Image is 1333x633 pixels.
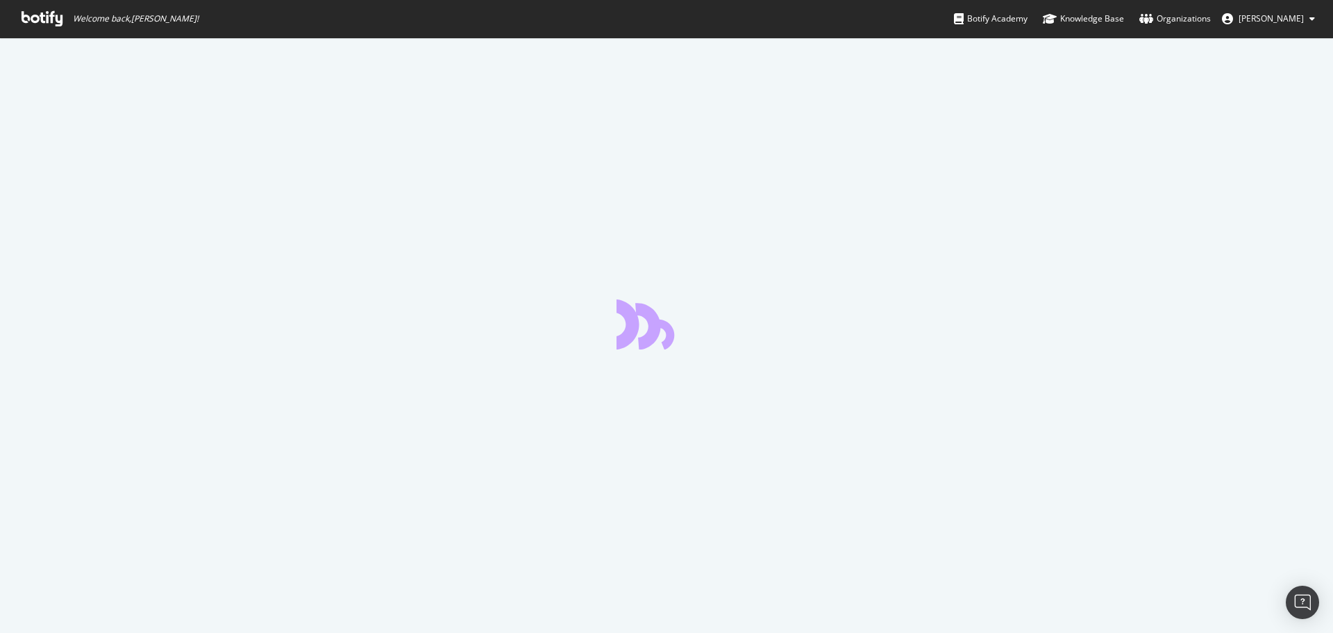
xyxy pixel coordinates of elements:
[1043,12,1124,26] div: Knowledge Base
[1239,13,1304,24] span: Anja Alling
[617,299,716,350] div: animation
[73,13,199,24] span: Welcome back, [PERSON_NAME] !
[1211,8,1326,30] button: [PERSON_NAME]
[1139,12,1211,26] div: Organizations
[1286,586,1319,619] div: Open Intercom Messenger
[954,12,1028,26] div: Botify Academy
